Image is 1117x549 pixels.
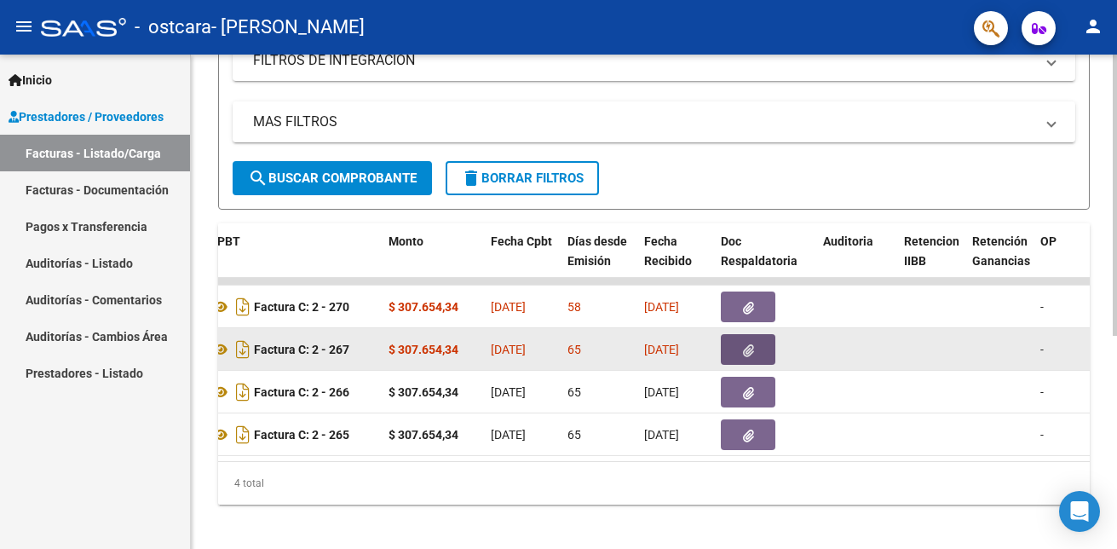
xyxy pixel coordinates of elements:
strong: $ 307.654,34 [389,300,458,314]
button: Borrar Filtros [446,161,599,195]
i: Descargar documento [232,379,254,406]
span: Auditoria [823,234,873,248]
button: Buscar Comprobante [233,161,432,195]
datatable-header-cell: Monto [382,223,484,298]
span: Prestadores / Proveedores [9,107,164,126]
datatable-header-cell: Días desde Emisión [561,223,637,298]
span: Monto [389,234,423,248]
datatable-header-cell: Retencion IIBB [897,223,965,298]
i: Descargar documento [232,293,254,321]
mat-expansion-panel-header: FILTROS DE INTEGRACION [233,40,1075,81]
datatable-header-cell: CPBT [203,223,382,298]
datatable-header-cell: OP [1034,223,1102,298]
span: [DATE] [491,385,526,399]
span: Retencion IIBB [904,234,959,268]
strong: Factura C: 2 - 270 [254,300,349,314]
span: - [1040,428,1044,442]
mat-icon: person [1083,16,1103,37]
strong: Factura C: 2 - 265 [254,428,349,442]
span: - [1040,385,1044,399]
span: Días desde Emisión [567,234,627,268]
span: OP [1040,234,1057,248]
span: 65 [567,343,581,356]
span: [DATE] [644,300,679,314]
span: CPBT [210,234,240,248]
datatable-header-cell: Doc Respaldatoria [714,223,816,298]
strong: $ 307.654,34 [389,428,458,442]
span: [DATE] [644,385,679,399]
span: 65 [567,428,581,442]
strong: $ 307.654,34 [389,343,458,356]
datatable-header-cell: Fecha Cpbt [484,223,561,298]
span: [DATE] [644,343,679,356]
span: [DATE] [491,343,526,356]
span: Inicio [9,71,52,90]
span: Retención Ganancias [972,234,1030,268]
span: [DATE] [491,300,526,314]
span: - [1040,300,1044,314]
strong: Factura C: 2 - 267 [254,343,349,356]
span: 58 [567,300,581,314]
mat-icon: delete [461,168,481,188]
mat-expansion-panel-header: MAS FILTROS [233,101,1075,142]
span: Fecha Cpbt [491,234,552,248]
span: - [1040,343,1044,356]
mat-icon: menu [14,16,34,37]
div: 4 total [218,462,1090,505]
span: Borrar Filtros [461,170,584,186]
i: Descargar documento [232,421,254,448]
datatable-header-cell: Fecha Recibido [637,223,714,298]
span: [DATE] [644,428,679,442]
span: - [PERSON_NAME] [211,9,365,46]
mat-icon: search [248,168,268,188]
strong: Factura C: 2 - 266 [254,385,349,399]
span: - ostcara [135,9,211,46]
mat-panel-title: MAS FILTROS [253,113,1034,131]
i: Descargar documento [232,336,254,363]
span: 65 [567,385,581,399]
mat-panel-title: FILTROS DE INTEGRACION [253,51,1034,70]
datatable-header-cell: Auditoria [816,223,897,298]
span: Fecha Recibido [644,234,692,268]
span: Doc Respaldatoria [721,234,797,268]
datatable-header-cell: Retención Ganancias [965,223,1034,298]
div: Open Intercom Messenger [1059,491,1100,532]
span: [DATE] [491,428,526,442]
span: Buscar Comprobante [248,170,417,186]
strong: $ 307.654,34 [389,385,458,399]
